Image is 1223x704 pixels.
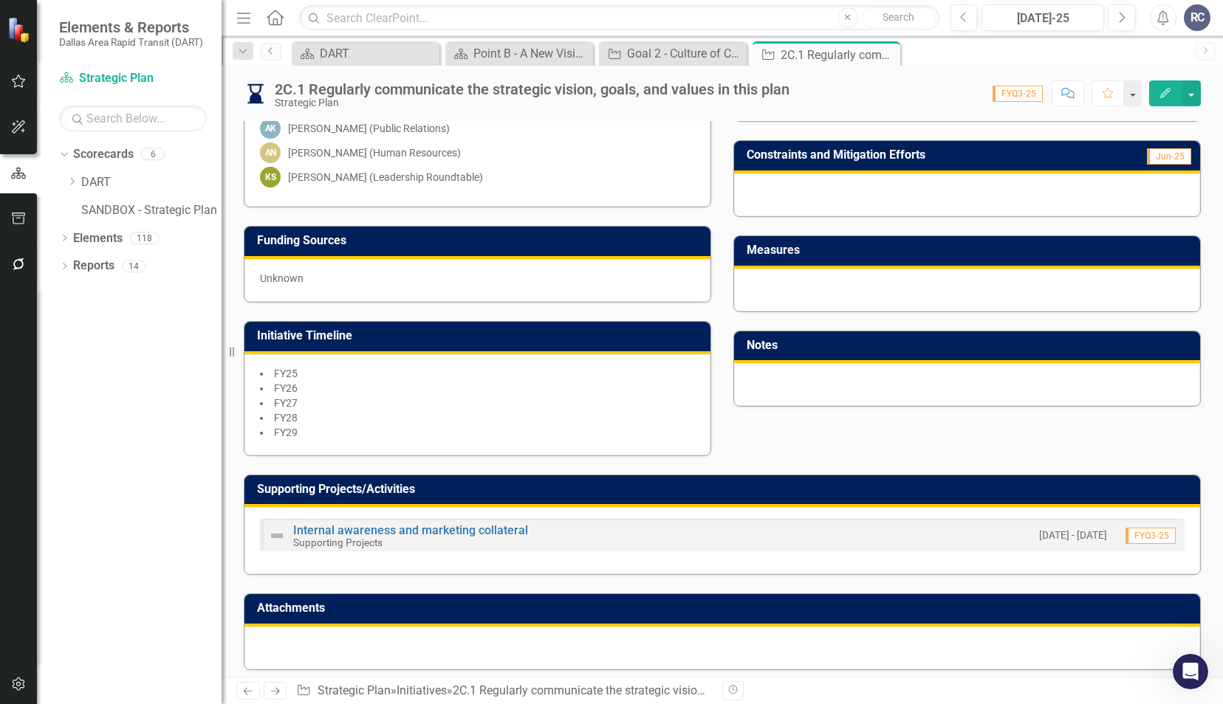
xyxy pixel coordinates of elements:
div: [PERSON_NAME] (Public Relations) [288,121,450,136]
div: Fin says… [12,440,284,584]
div: Randy says… [12,348,284,393]
a: Strategic Plan [318,683,391,697]
div: AN [260,142,281,163]
a: SANDBOX - Strategic Plan [81,202,222,219]
div: [PERSON_NAME] (Human Resources) [288,145,461,160]
input: Search Below... [59,106,207,131]
div: Let me know if you need anything else! [24,210,228,225]
img: Profile image for Walter [42,8,66,32]
button: Send a message… [253,477,277,501]
div: It was a mistake in the Periods, everything looks neat! [24,162,230,191]
div: Ok, I see it looks correct now. Thank you for your help. [65,70,272,99]
div: Fin says… [12,392,284,440]
small: Dallas Area Rapid Transit (DART) [59,36,203,48]
a: Internal awareness and marketing collateral [293,523,528,537]
button: Home [231,6,259,34]
div: Strategic Plan [275,97,789,108]
button: Upload attachment [70,483,82,495]
a: Scorecards [73,146,134,163]
a: Elements [73,230,123,247]
div: Close [259,6,286,32]
button: Emoji picker [23,483,35,495]
span: FY26 [274,382,298,394]
h3: Initiative Timeline [257,329,703,342]
button: [DATE]-25 [982,4,1104,31]
a: DART [295,44,436,63]
div: you too [233,357,272,372]
div: That is all. Appreciate your help [95,246,284,278]
button: go back [10,6,38,34]
textarea: Message… [13,452,283,477]
button: Search [862,7,936,28]
div: Help [PERSON_NAME] understand how they’re doing: [24,401,230,429]
div: Randy says… [12,61,284,109]
img: Not Defined [268,527,286,545]
a: Point B - A New Vision for Mobility in [GEOGRAPHIC_DATA][US_STATE] [449,44,589,63]
span: FYQ3-25 [1126,528,1176,544]
h3: Attachments [257,601,1193,615]
div: Point B - A New Vision for Mobility in [GEOGRAPHIC_DATA][US_STATE] [473,44,589,63]
div: It was a mistake in the Periods, everything looks neat! [12,153,242,200]
div: Goal 2 - Culture of Collaboration [627,44,743,63]
span: FY27 [274,397,298,409]
div: [PERSON_NAME] (Leadership Roundtable) [288,170,483,184]
h1: [PERSON_NAME] [72,7,168,18]
p: Active 30m ago [72,18,147,33]
a: Goal 2 - Culture of Collaboration [603,44,743,63]
div: Ok, let me check [185,37,272,52]
span: FY25 [274,367,298,379]
div: 2C.1 Regularly communicate the strategic vision, goals, and values in this plan [453,683,860,697]
p: Unknown [260,271,695,286]
h3: Constraints and Mitigation Efforts [747,148,1102,162]
span: FY28 [274,412,298,424]
div: I guess we don't need the call [117,118,272,133]
div: 6 [141,148,165,161]
div: Walter says… [12,153,284,201]
div: Of course, wishing you a great rest of your day. [12,289,242,336]
input: Search ClearPoint... [299,5,939,31]
div: Ok, I see it looks correct now. Thank you for your help. [53,61,284,108]
div: Of course, wishing you a great rest of your day. [24,298,230,327]
h3: Funding Sources [257,234,703,247]
div: 14 [122,260,145,272]
a: Strategic Plan [59,70,207,87]
div: Walter says… [12,289,284,348]
span: FY29 [274,427,298,438]
div: you too [221,348,284,381]
div: KS [260,167,281,187]
div: Ok, let me check [173,28,284,61]
span: Jun-25 [1147,148,1191,165]
div: 118 [130,232,159,244]
h3: Measures [747,244,1193,257]
img: In Progress [244,82,267,106]
div: » » [296,683,711,700]
small: [DATE] - [DATE] [1039,528,1107,542]
button: Gif picker [47,483,58,495]
span: Search [883,11,914,23]
a: Initiatives [397,683,447,697]
img: ClearPoint Strategy [7,16,33,42]
a: Reports [73,258,114,275]
h3: Supporting Projects/Activities [257,483,1193,496]
div: Randy says… [12,246,284,290]
a: DART [81,174,222,191]
div: AK [260,118,281,139]
span: Elements & Reports [59,18,203,36]
div: Walter says… [12,201,284,246]
div: Help [PERSON_NAME] understand how they’re doing: [12,392,242,438]
iframe: Intercom live chat [1173,654,1208,689]
div: 2C.1 Regularly communicate the strategic vision, goals, and values in this plan [275,81,789,97]
div: That is all. Appreciate your help [107,255,272,269]
small: Supporting Projects [293,536,383,548]
button: RC [1184,4,1210,31]
h3: Notes [747,339,1193,352]
div: Let me know if you need anything else! [12,201,240,234]
div: Randy says… [12,109,284,153]
div: DART [320,44,436,63]
span: FYQ3-25 [993,86,1043,102]
div: Randy says… [12,28,284,62]
div: 2C.1 Regularly communicate the strategic vision, goals, and values in this plan [781,46,897,64]
div: I guess we don't need the call [105,109,284,142]
div: [DATE]-25 [987,10,1099,27]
